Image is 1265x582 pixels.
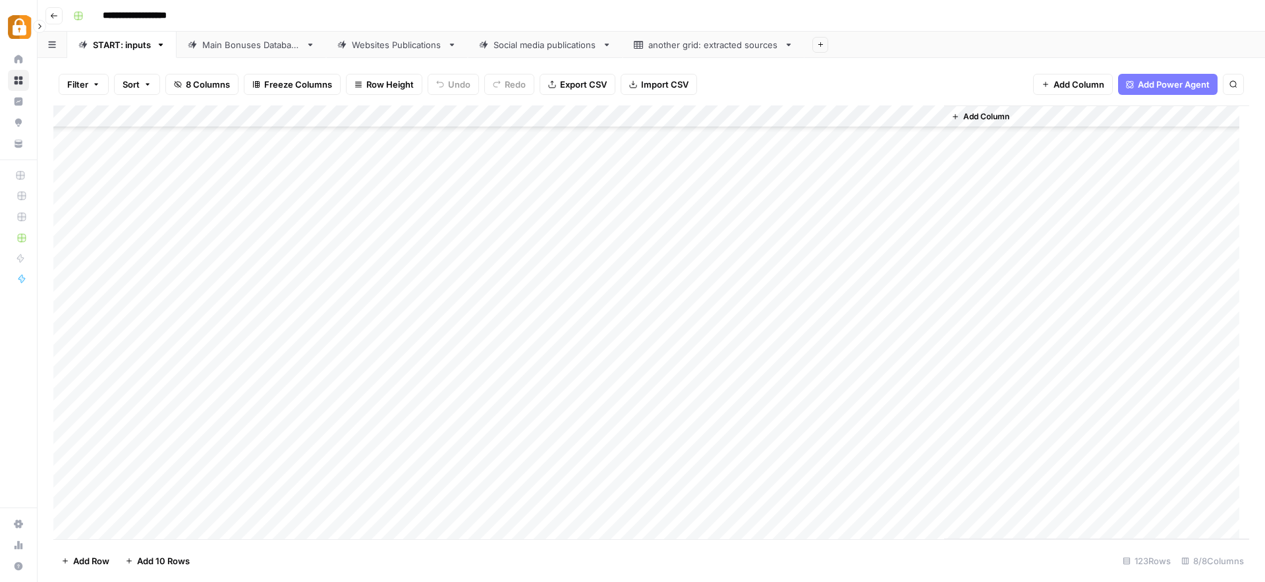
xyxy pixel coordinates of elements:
[67,78,88,91] span: Filter
[641,78,689,91] span: Import CSV
[623,32,804,58] a: another grid: extracted sources
[468,32,623,58] a: Social media publications
[8,112,29,133] a: Opportunities
[540,74,615,95] button: Export CSV
[165,74,239,95] button: 8 Columns
[53,550,117,571] button: Add Row
[117,550,198,571] button: Add 10 Rows
[1054,78,1104,91] span: Add Column
[93,38,151,51] div: START: inputs
[448,78,470,91] span: Undo
[1033,74,1113,95] button: Add Column
[8,70,29,91] a: Browse
[8,15,32,39] img: Adzz Logo
[177,32,326,58] a: Main Bonuses Database
[560,78,607,91] span: Export CSV
[67,32,177,58] a: START: inputs
[352,38,442,51] div: Websites Publications
[505,78,526,91] span: Redo
[493,38,597,51] div: Social media publications
[186,78,230,91] span: 8 Columns
[8,91,29,112] a: Insights
[8,535,29,556] a: Usage
[1176,550,1249,571] div: 8/8 Columns
[123,78,140,91] span: Sort
[114,74,160,95] button: Sort
[244,74,341,95] button: Freeze Columns
[137,554,190,567] span: Add 10 Rows
[8,49,29,70] a: Home
[8,513,29,535] a: Settings
[202,38,300,51] div: Main Bonuses Database
[8,556,29,577] button: Help + Support
[59,74,109,95] button: Filter
[1118,74,1218,95] button: Add Power Agent
[946,108,1015,125] button: Add Column
[73,554,109,567] span: Add Row
[621,74,697,95] button: Import CSV
[428,74,479,95] button: Undo
[326,32,468,58] a: Websites Publications
[346,74,422,95] button: Row Height
[648,38,779,51] div: another grid: extracted sources
[264,78,332,91] span: Freeze Columns
[366,78,414,91] span: Row Height
[1117,550,1176,571] div: 123 Rows
[8,11,29,44] button: Workspace: Adzz
[1138,78,1210,91] span: Add Power Agent
[484,74,534,95] button: Redo
[8,133,29,154] a: Your Data
[963,111,1009,123] span: Add Column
